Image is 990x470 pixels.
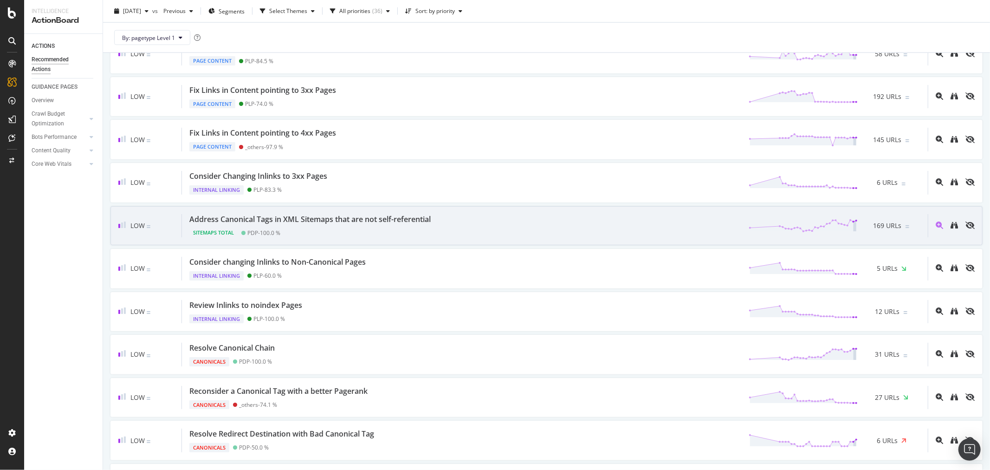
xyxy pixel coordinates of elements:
[875,307,900,316] span: 12 URLs
[958,438,981,461] div: Open Intercom Messenger
[32,159,87,169] a: Core Web Vitals
[875,49,900,59] span: 58 URLs
[32,15,95,26] div: ActionBoard
[904,311,907,314] img: Equal
[245,58,273,65] div: PLP - 84.5 %
[245,144,283,150] div: _others - 97.9 %
[874,135,902,144] span: 145 URLs
[189,357,229,366] div: Canonicals
[189,386,368,397] div: Reconsider a Canonical Tag with a better Pagerank
[936,350,943,358] div: magnifying-glass-plus
[874,221,902,230] span: 169 URLs
[951,351,958,359] a: binoculars
[147,183,150,185] img: Equal
[147,96,150,99] img: Equal
[951,437,958,445] a: binoculars
[123,7,141,15] span: 2025 Sep. 16th
[189,85,336,96] div: Fix Links in Content pointing to 3xx Pages
[339,8,370,14] div: All priorities
[965,178,975,186] div: eye-slash
[130,92,145,101] span: Low
[936,437,943,444] div: magnifying-glass-plus
[951,308,958,316] a: binoculars
[130,178,145,187] span: Low
[189,171,327,182] div: Consider Changing Inlinks to 3xx Pages
[32,132,77,142] div: Bots Performance
[965,350,975,358] div: eye-slash
[160,4,197,19] button: Previous
[189,228,238,237] div: Sitemaps Total
[951,350,958,358] div: binoculars
[32,82,78,92] div: GUIDANCE PAGES
[965,437,975,444] div: eye-slash
[906,225,909,228] img: Equal
[415,8,455,14] div: Sort: by priority
[189,429,374,439] div: Resolve Redirect Destination with Bad Canonical Tag
[951,222,958,230] a: binoculars
[189,343,275,353] div: Resolve Canonical Chain
[189,99,235,109] div: Page Content
[122,33,175,41] span: By: pagetype Level 1
[32,55,87,74] div: Recommended Actions
[951,393,958,401] div: binoculars
[253,272,282,279] div: PLP - 60.0 %
[32,146,87,156] a: Content Quality
[32,41,96,51] a: ACTIONS
[32,82,96,92] a: GUIDANCE PAGES
[904,53,907,56] img: Equal
[902,183,906,185] img: Equal
[951,179,958,187] a: binoculars
[965,307,975,315] div: eye-slash
[114,30,190,45] button: By: pagetype Level 1
[32,109,87,129] a: Crawl Budget Optimization
[875,350,900,359] span: 31 URLs
[32,146,71,156] div: Content Quality
[32,132,87,142] a: Bots Performance
[130,135,145,144] span: Low
[189,300,302,311] div: Review Inlinks to noindex Pages
[951,93,958,101] a: binoculars
[147,311,150,314] img: Equal
[906,96,909,99] img: Equal
[32,55,96,74] a: Recommended Actions
[32,96,96,105] a: Overview
[253,315,285,322] div: PLP - 100.0 %
[32,41,55,51] div: ACTIONS
[247,229,280,236] div: PDP - 100.0 %
[965,222,975,229] div: eye-slash
[874,92,902,101] span: 192 URLs
[965,92,975,100] div: eye-slash
[936,50,943,57] div: magnifying-glass-plus
[189,271,244,281] div: Internal Linking
[326,4,394,19] button: All priorities(36)
[936,178,943,186] div: magnifying-glass-plus
[965,136,975,143] div: eye-slash
[147,354,150,357] img: Equal
[877,178,898,187] span: 6 URLs
[951,50,958,58] a: binoculars
[219,7,245,15] span: Segments
[239,401,277,408] div: _others - 74.1 %
[951,92,958,100] div: binoculars
[906,139,909,142] img: Equal
[205,4,248,19] button: Segments
[147,139,150,142] img: Equal
[152,7,160,15] span: vs
[875,393,900,402] span: 27 URLs
[189,314,244,324] div: Internal Linking
[951,136,958,143] div: binoculars
[189,257,366,268] div: Consider changing Inlinks to Non-Canonical Pages
[877,436,898,445] span: 6 URLs
[936,92,943,100] div: magnifying-glass-plus
[189,128,336,138] div: Fix Links in Content pointing to 4xx Pages
[951,394,958,402] a: binoculars
[951,136,958,144] a: binoculars
[130,350,145,359] span: Low
[936,307,943,315] div: magnifying-glass-plus
[877,264,898,273] span: 5 URLs
[189,56,235,65] div: Page Content
[965,264,975,272] div: eye-slash
[965,50,975,57] div: eye-slash
[147,440,150,443] img: Equal
[256,4,318,19] button: Select Themes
